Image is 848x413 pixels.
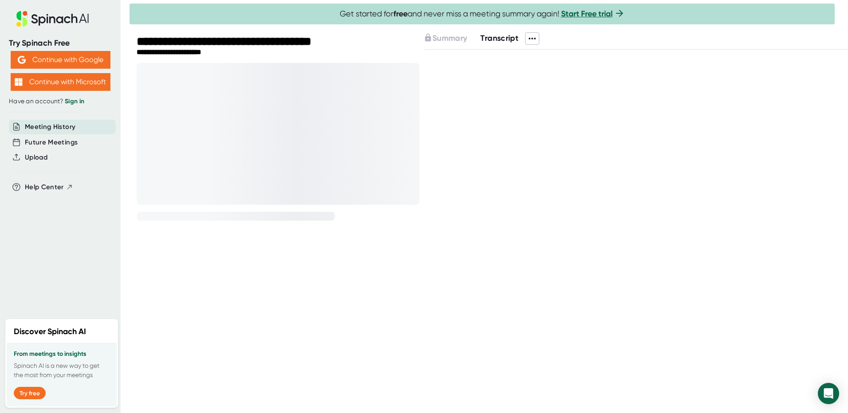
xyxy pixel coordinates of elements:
[25,122,75,132] button: Meeting History
[14,387,46,399] button: Try free
[480,33,518,43] span: Transcript
[11,51,110,69] button: Continue with Google
[393,9,408,19] b: free
[14,361,110,380] p: Spinach AI is a new way to get the most from your meetings
[424,32,467,44] button: Summary
[25,137,78,148] button: Future Meetings
[432,33,467,43] span: Summary
[14,326,86,338] h2: Discover Spinach AI
[480,32,518,44] button: Transcript
[25,182,64,192] span: Help Center
[18,56,26,64] img: Aehbyd4JwY73AAAAAElFTkSuQmCC
[11,73,110,91] button: Continue with Microsoft
[561,9,612,19] a: Start Free trial
[818,383,839,404] div: Open Intercom Messenger
[65,97,84,105] a: Sign in
[25,182,73,192] button: Help Center
[424,32,480,45] div: Upgrade to access
[9,97,112,105] div: Have an account?
[9,38,112,48] div: Try Spinach Free
[14,351,110,358] h3: From meetings to insights
[25,152,47,163] button: Upload
[340,9,625,19] span: Get started for and never miss a meeting summary again!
